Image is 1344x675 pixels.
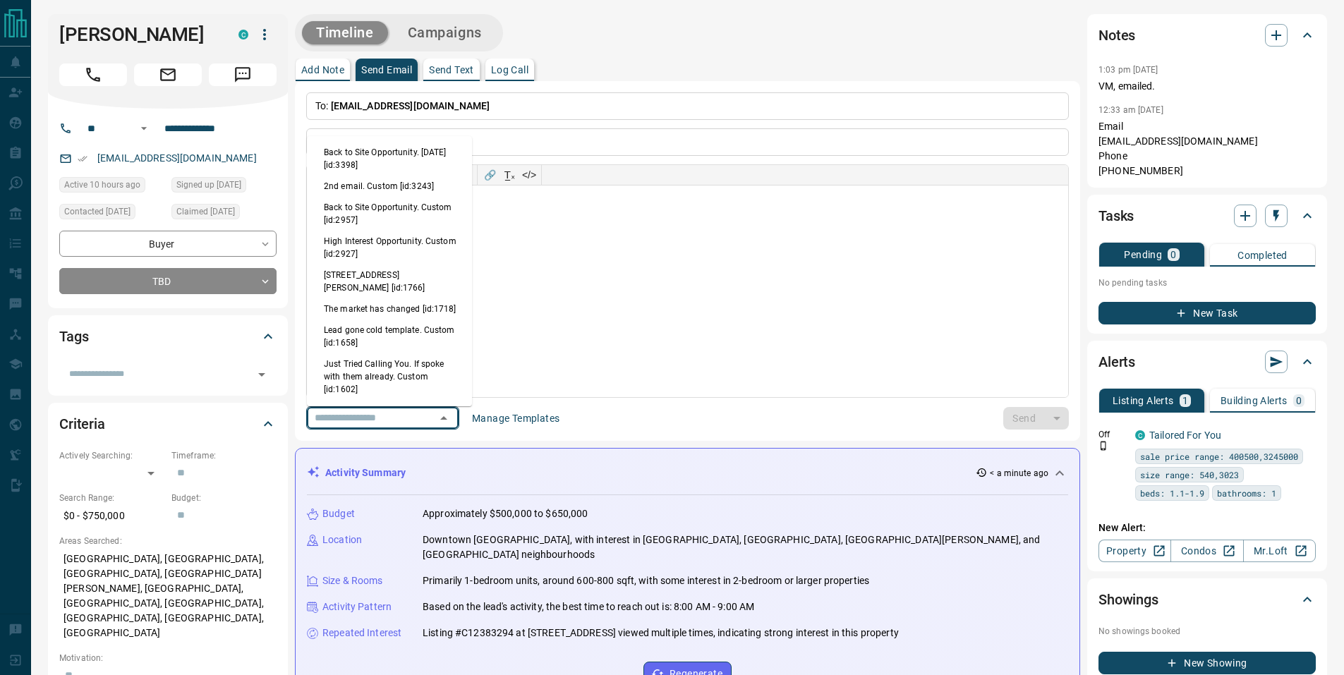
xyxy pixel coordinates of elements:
p: Actively Searching: [59,449,164,462]
p: Email [EMAIL_ADDRESS][DOMAIN_NAME] Phone [PHONE_NUMBER] [1098,119,1316,178]
p: To: [306,92,1069,120]
button: 🔗 [480,165,500,185]
p: Send Text [429,65,474,75]
a: Tailored For You [1149,430,1221,441]
svg: Email Verified [78,154,87,164]
span: bathrooms: 1 [1217,486,1276,500]
span: Message [209,63,277,86]
button: Open [252,365,272,384]
h1: [PERSON_NAME] [59,23,217,46]
p: < a minute ago [990,467,1048,480]
span: [EMAIL_ADDRESS][DOMAIN_NAME] [331,100,490,111]
div: Activity Summary< a minute ago [307,460,1068,486]
div: condos.ca [238,30,248,39]
button: </> [519,165,539,185]
a: Property [1098,540,1171,562]
p: Repeated Interest [322,626,401,640]
span: Contacted [DATE] [64,205,131,219]
div: Showings [1098,583,1316,616]
svg: Push Notification Only [1098,441,1108,451]
button: T̲ₓ [500,165,519,185]
h2: Tags [59,325,88,348]
div: TBD [59,268,277,294]
div: Sat Sep 13 2025 [59,177,164,197]
li: [STREET_ADDRESS][PERSON_NAME] [id:1766] [307,264,472,298]
button: Close [434,408,454,428]
li: Just Tried Calling You. Custom [id:1534] [307,400,472,434]
p: 0 [1170,250,1176,260]
p: Downtown [GEOGRAPHIC_DATA], with interest in [GEOGRAPHIC_DATA], [GEOGRAPHIC_DATA], [GEOGRAPHIC_DA... [423,533,1068,562]
a: [EMAIL_ADDRESS][DOMAIN_NAME] [97,152,257,164]
p: Listing #C12383294 at [STREET_ADDRESS] viewed multiple times, indicating strong interest in this ... [423,626,899,640]
p: Areas Searched: [59,535,277,547]
p: VM, emailed. [1098,79,1316,94]
li: 2nd email. Custom [id:3243] [307,176,472,197]
p: Log Call [491,65,528,75]
p: Budget [322,506,355,521]
li: Back to Site Opportunity. [DATE] [id:3398] [307,142,472,176]
h2: Tasks [1098,205,1134,227]
p: Approximately $500,000 to $650,000 [423,506,588,521]
p: Timeframe: [171,449,277,462]
p: Off [1098,428,1127,441]
span: Email [134,63,202,86]
div: Mon Jan 08 2024 [171,177,277,197]
p: Building Alerts [1221,396,1288,406]
span: Signed up [DATE] [176,178,241,192]
div: split button [1003,407,1069,430]
p: New Alert: [1098,521,1316,535]
span: Active 10 hours ago [64,178,140,192]
li: Lead gone cold template. Custom [id:1658] [307,320,472,353]
li: Back to Site Opportunity. Custom [id:2957] [307,197,472,231]
button: New Showing [1098,652,1316,674]
div: Criteria [59,407,277,441]
p: 12:33 am [DATE] [1098,105,1163,115]
p: Listing Alerts [1113,396,1174,406]
p: $0 - $750,000 [59,504,164,528]
span: size range: 540,3023 [1140,468,1239,482]
p: 1:03 pm [DATE] [1098,65,1158,75]
li: The market has changed [id:1718] [307,298,472,320]
p: Add Note [301,65,344,75]
div: Tags [59,320,277,353]
div: Notes [1098,18,1316,52]
div: Buyer [59,231,277,257]
span: Call [59,63,127,86]
li: Just Tried Calling You. If spoke with them already. Custom [id:1602] [307,353,472,400]
button: Open [135,120,152,137]
p: [GEOGRAPHIC_DATA], [GEOGRAPHIC_DATA], [GEOGRAPHIC_DATA], [GEOGRAPHIC_DATA][PERSON_NAME], [GEOGRAP... [59,547,277,645]
div: condos.ca [1135,430,1145,440]
p: Search Range: [59,492,164,504]
li: High Interest Opportunity. Custom [id:2927] [307,231,472,264]
p: 0 [1296,396,1302,406]
p: Completed [1237,250,1288,260]
h2: Showings [1098,588,1158,611]
p: No pending tasks [1098,272,1316,293]
h2: Alerts [1098,351,1135,373]
h2: Notes [1098,24,1135,47]
button: Manage Templates [464,407,568,430]
h2: Criteria [59,413,105,435]
button: New Task [1098,302,1316,324]
button: Timeline [302,21,388,44]
p: Based on the lead's activity, the best time to reach out is: 8:00 AM - 9:00 AM [423,600,754,614]
p: Pending [1124,250,1162,260]
p: Activity Summary [325,466,406,480]
span: sale price range: 400500,3245000 [1140,449,1298,463]
span: beds: 1.1-1.9 [1140,486,1204,500]
div: Alerts [1098,345,1316,379]
p: Size & Rooms [322,573,383,588]
p: Activity Pattern [322,600,392,614]
div: Fri May 30 2025 [59,204,164,224]
a: Mr.Loft [1243,540,1316,562]
a: Condos [1170,540,1243,562]
p: Budget: [171,492,277,504]
p: Location [322,533,362,547]
p: 1 [1182,396,1188,406]
div: Tue Jan 09 2024 [171,204,277,224]
p: No showings booked [1098,625,1316,638]
div: Tasks [1098,199,1316,233]
p: Primarily 1-bedroom units, around 600-800 sqft, with some interest in 2-bedroom or larger properties [423,573,869,588]
p: Motivation: [59,652,277,664]
button: Campaigns [394,21,496,44]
